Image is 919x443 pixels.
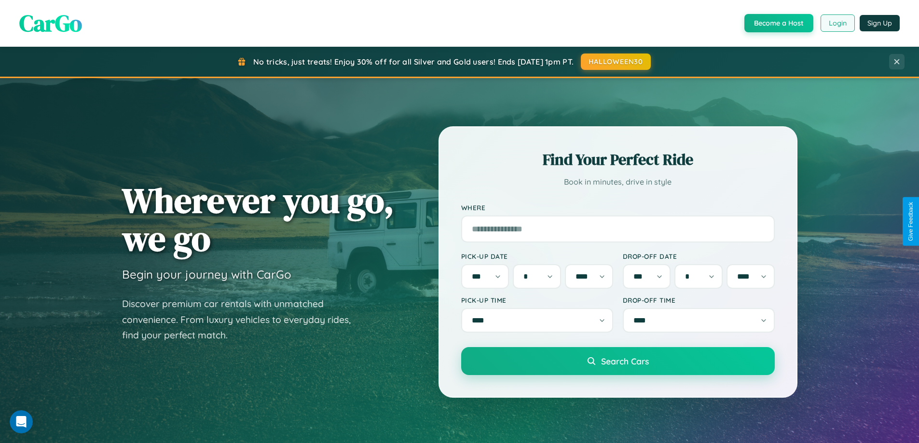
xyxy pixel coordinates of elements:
[623,252,775,260] label: Drop-off Date
[907,202,914,241] div: Give Feedback
[461,175,775,189] p: Book in minutes, drive in style
[122,267,291,282] h3: Begin your journey with CarGo
[461,252,613,260] label: Pick-up Date
[623,296,775,304] label: Drop-off Time
[744,14,813,32] button: Become a Host
[122,181,394,257] h1: Wherever you go, we go
[601,356,649,366] span: Search Cars
[860,15,900,31] button: Sign Up
[10,410,33,433] iframe: Intercom live chat
[253,57,574,67] span: No tricks, just treats! Enjoy 30% off for all Silver and Gold users! Ends [DATE] 1pm PT.
[581,54,651,70] button: HALLOWEEN30
[461,296,613,304] label: Pick-up Time
[461,149,775,170] h2: Find Your Perfect Ride
[19,7,82,39] span: CarGo
[461,203,775,212] label: Where
[821,14,855,32] button: Login
[461,347,775,375] button: Search Cars
[122,296,363,343] p: Discover premium car rentals with unmatched convenience. From luxury vehicles to everyday rides, ...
